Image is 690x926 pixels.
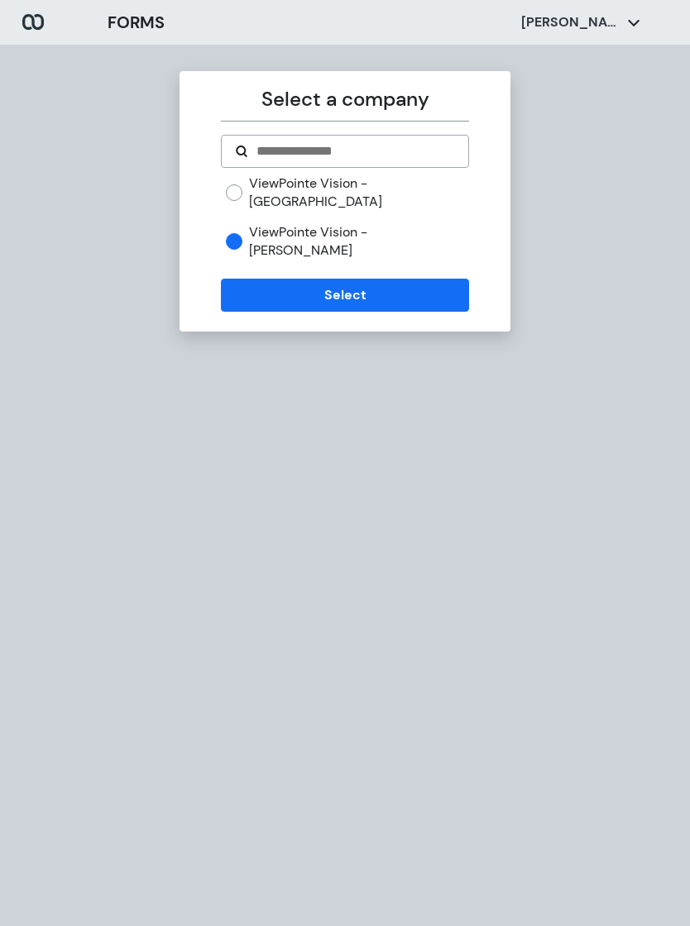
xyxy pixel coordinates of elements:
p: [PERSON_NAME] [521,13,621,31]
h3: FORMS [108,10,165,35]
label: ViewPointe Vision - [PERSON_NAME] [249,223,468,259]
label: ViewPointe Vision - [GEOGRAPHIC_DATA] [249,174,468,210]
p: Select a company [221,84,468,114]
input: Search [255,141,454,161]
button: Select [221,279,468,312]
